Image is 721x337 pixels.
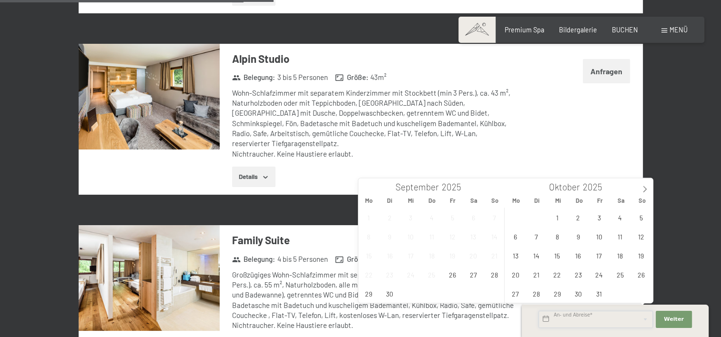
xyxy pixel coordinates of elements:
span: Oktober 25, 2025 [611,265,630,284]
span: Oktober 29, 2025 [548,284,567,303]
span: Oktober 2, 2025 [569,208,588,227]
span: September [396,183,439,192]
img: mss_renderimg.php [79,225,220,331]
span: Oktober 16, 2025 [569,246,588,265]
span: Di [379,198,400,204]
span: Oktober 22, 2025 [548,265,567,284]
strong: Belegung : [232,254,275,264]
a: Bildergalerie [559,26,597,34]
span: Oktober 24, 2025 [590,265,609,284]
span: Fr [442,198,463,204]
span: Oktober 8, 2025 [548,227,567,246]
span: September 11, 2025 [422,227,441,246]
span: September 24, 2025 [401,265,420,284]
span: September 23, 2025 [380,265,399,284]
span: Menü [670,26,688,34]
span: September 15, 2025 [359,246,378,265]
span: Oktober 3, 2025 [590,208,609,227]
span: September 30, 2025 [380,284,399,303]
span: September 7, 2025 [485,208,504,227]
span: September 22, 2025 [359,265,378,284]
span: Mo [358,198,379,204]
span: September 14, 2025 [485,227,504,246]
span: So [484,198,505,204]
span: Oktober 17, 2025 [590,246,609,265]
span: Oktober 19, 2025 [632,246,650,265]
strong: Größe : [335,254,368,264]
span: 4 bis 5 Personen [277,254,328,264]
span: Fr [589,198,610,204]
a: BUCHEN [612,26,638,34]
span: Weiter [664,316,684,323]
span: Oktober 23, 2025 [569,265,588,284]
img: mss_renderimg.php [79,44,220,149]
span: Oktober 9, 2025 [569,227,588,246]
span: September 9, 2025 [380,227,399,246]
span: September 26, 2025 [443,265,462,284]
span: September 3, 2025 [401,208,420,227]
span: Oktober 14, 2025 [527,246,546,265]
strong: Belegung : [232,72,275,82]
span: Mi [400,198,421,204]
span: Oktober 7, 2025 [527,227,546,246]
span: September 5, 2025 [443,208,462,227]
span: Oktober 4, 2025 [611,208,630,227]
span: September 6, 2025 [464,208,483,227]
span: Do [421,198,442,204]
span: Sa [610,198,631,204]
h3: Alpin Studio [232,51,516,66]
span: September 18, 2025 [422,246,441,265]
span: Oktober 26, 2025 [632,265,650,284]
span: September 13, 2025 [464,227,483,246]
button: Weiter [656,311,692,328]
span: Oktober 5, 2025 [632,208,650,227]
span: September 19, 2025 [443,246,462,265]
span: September 4, 2025 [422,208,441,227]
button: Details [232,167,275,188]
span: Oktober 31, 2025 [590,284,609,303]
span: Oktober 12, 2025 [632,227,650,246]
span: September 25, 2025 [422,265,441,284]
span: Di [527,198,548,204]
span: 43 m² [370,72,386,82]
div: Großzügiges Wohn-Schlafzimmer mit separatem Kinderzimmer mit drei Betten (min 4 Pers.), ca. 55 m²... [232,270,516,331]
span: September 17, 2025 [401,246,420,265]
input: Year [439,181,470,192]
span: Mi [548,198,569,204]
span: September 8, 2025 [359,227,378,246]
span: Oktober 13, 2025 [506,246,525,265]
a: Premium Spa [505,26,544,34]
strong: Größe : [335,72,368,82]
span: September 12, 2025 [443,227,462,246]
span: Sa [463,198,484,204]
span: Oktober 1, 2025 [548,208,567,227]
span: Oktober 10, 2025 [590,227,609,246]
span: Oktober 27, 2025 [506,284,525,303]
span: Oktober 28, 2025 [527,284,546,303]
div: Wohn-Schlafzimmer mit separatem Kinderzimmer mit Stockbett (min 3 Pers.), ca. 43 m², Naturholzbod... [232,88,516,159]
span: Oktober 6, 2025 [506,227,525,246]
span: September 20, 2025 [464,246,483,265]
span: Mo [506,198,527,204]
button: Anfragen [583,59,630,83]
span: September 2, 2025 [380,208,399,227]
span: September 28, 2025 [485,265,504,284]
span: So [631,198,652,204]
span: Oktober 21, 2025 [527,265,546,284]
span: September 29, 2025 [359,284,378,303]
span: 3 bis 5 Personen [277,72,328,82]
h3: Family Suite [232,233,516,248]
span: Oktober 11, 2025 [611,227,630,246]
input: Year [580,181,611,192]
span: September 10, 2025 [401,227,420,246]
span: Do [569,198,589,204]
span: Oktober [549,183,580,192]
span: September 1, 2025 [359,208,378,227]
span: Oktober 30, 2025 [569,284,588,303]
span: September 21, 2025 [485,246,504,265]
span: September 16, 2025 [380,246,399,265]
span: Oktober 20, 2025 [506,265,525,284]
